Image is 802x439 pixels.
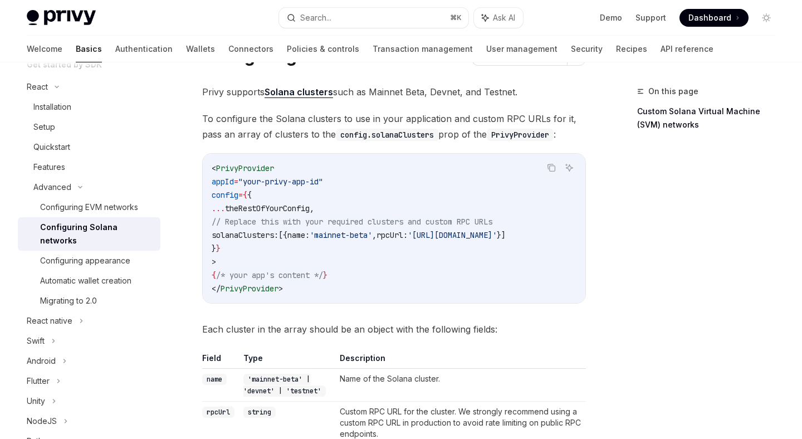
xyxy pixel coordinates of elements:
span: solanaClusters: [212,230,278,240]
a: Policies & controls [287,36,359,62]
a: Quickstart [18,137,160,157]
span: On this page [648,85,698,98]
span: { [243,190,247,200]
a: Dashboard [679,9,749,27]
a: Recipes [616,36,647,62]
span: PrivyProvider [221,284,278,294]
a: Setup [18,117,160,137]
div: Unity [27,394,45,408]
div: Advanced [33,181,71,194]
button: Ask AI [562,160,576,175]
a: Solana clusters [265,86,333,98]
div: Configuring EVM networks [40,201,138,214]
span: < [212,163,216,173]
span: // Replace this with your required clusters and custom RPC URLs [212,217,492,227]
div: Setup [33,120,55,134]
th: Field [202,353,239,369]
code: PrivyProvider [487,129,554,141]
button: Search...⌘K [279,8,468,28]
span: name: [287,230,310,240]
span: Dashboard [688,12,731,23]
span: Each cluster in the array should be an object with the following fields: [202,321,586,337]
span: [{ [278,230,287,240]
div: React native [27,314,72,328]
button: Toggle dark mode [757,9,775,27]
div: Configuring Solana networks [40,221,154,247]
span: } [323,270,327,280]
div: Flutter [27,374,50,388]
span: , [310,203,314,213]
a: Basics [76,36,102,62]
a: Configuring Solana networks [18,217,160,251]
div: Android [27,354,56,368]
span: appId [212,177,234,187]
a: Configuring EVM networks [18,197,160,217]
a: Welcome [27,36,62,62]
div: Installation [33,100,71,114]
span: To configure the Solana clusters to use in your application and custom RPC URLs for it, pass an a... [202,111,586,142]
div: Automatic wallet creation [40,274,131,287]
a: Authentication [115,36,173,62]
td: Name of the Solana cluster. [335,369,586,402]
th: Type [239,353,335,369]
span: = [234,177,238,187]
a: Automatic wallet creation [18,271,160,291]
a: Transaction management [373,36,473,62]
span: } [212,243,216,253]
code: config.solanaClusters [336,129,438,141]
a: Configuring appearance [18,251,160,271]
span: Privy supports such as Mainnet Beta, Devnet, and Testnet. [202,84,586,100]
button: Ask AI [474,8,523,28]
code: name [202,374,227,385]
a: Security [571,36,603,62]
a: API reference [661,36,713,62]
code: string [243,407,276,418]
a: Demo [600,12,622,23]
a: Connectors [228,36,273,62]
div: Swift [27,334,45,348]
span: theRestOfYourConfig [225,203,310,213]
code: 'mainnet-beta' | 'devnet' | 'testnet' [243,374,326,397]
a: User management [486,36,558,62]
span: = [238,190,243,200]
span: > [212,257,216,267]
div: Migrating to 2.0 [40,294,97,308]
div: Quickstart [33,140,70,154]
a: Support [635,12,666,23]
a: Custom Solana Virtual Machine (SVM) networks [637,103,784,134]
button: Copy the contents from the code block [544,160,559,175]
code: rpcUrl [202,407,234,418]
div: Search... [300,11,331,25]
a: Features [18,157,160,177]
span: { [247,190,252,200]
span: '[URL][DOMAIN_NAME]' [408,230,497,240]
span: Ask AI [493,12,515,23]
span: , [372,230,376,240]
span: { [212,270,216,280]
span: ... [212,203,225,213]
a: Wallets [186,36,215,62]
span: </ [212,284,221,294]
div: NodeJS [27,414,57,428]
span: PrivyProvider [216,163,274,173]
span: 'mainnet-beta' [310,230,372,240]
span: rpcUrl: [376,230,408,240]
div: Features [33,160,65,174]
span: } [216,243,221,253]
span: }] [497,230,506,240]
a: Migrating to 2.0 [18,291,160,311]
th: Description [335,353,586,369]
span: ⌘ K [450,13,462,22]
span: /* your app's content */ [216,270,323,280]
span: config [212,190,238,200]
div: Configuring appearance [40,254,130,267]
span: > [278,284,283,294]
a: Installation [18,97,160,117]
span: "your-privy-app-id" [238,177,323,187]
img: light logo [27,10,96,26]
div: React [27,80,48,94]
